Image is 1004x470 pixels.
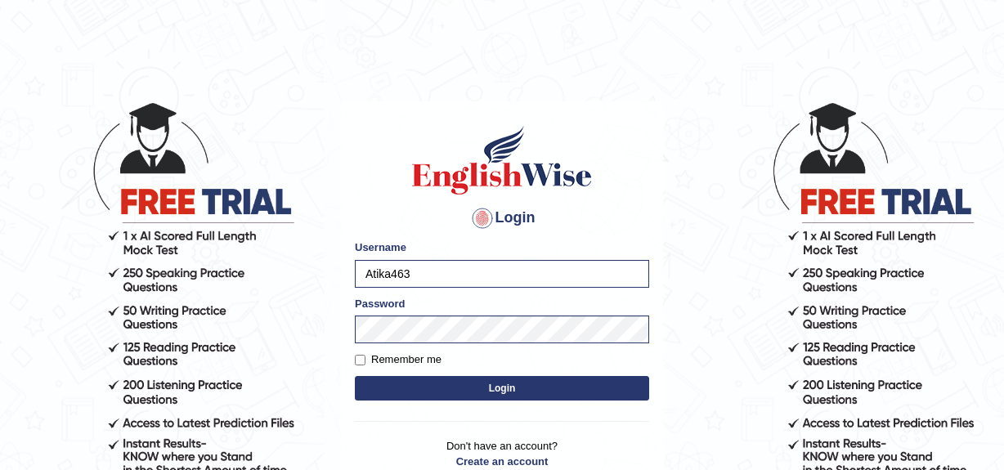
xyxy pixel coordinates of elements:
[355,355,365,365] input: Remember me
[355,205,649,231] h4: Login
[355,351,441,368] label: Remember me
[355,239,406,255] label: Username
[355,376,649,401] button: Login
[355,454,649,469] a: Create an account
[355,296,405,311] label: Password
[409,123,595,197] img: Logo of English Wise sign in for intelligent practice with AI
